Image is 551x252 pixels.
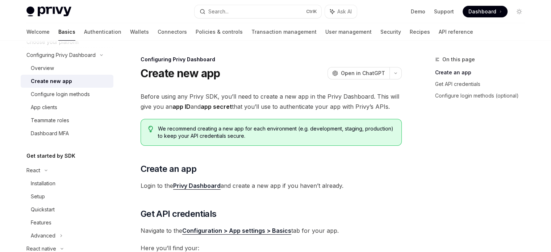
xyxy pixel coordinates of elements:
[26,23,50,41] a: Welcome
[141,208,217,220] span: Get API credentials
[325,23,372,41] a: User management
[435,67,531,78] a: Create an app
[31,192,45,201] div: Setup
[435,90,531,102] a: Configure login methods (optional)
[31,231,55,240] div: Advanced
[141,91,402,112] span: Before using any Privy SDK, you’ll need to create a new app in the Privy Dashboard. This will giv...
[130,23,149,41] a: Wallets
[31,218,51,227] div: Features
[182,227,291,235] a: Configuration > App settings > Basics
[434,8,454,15] a: Support
[21,177,113,190] a: Installation
[26,7,71,17] img: light logo
[31,129,69,138] div: Dashboard MFA
[21,203,113,216] a: Quickstart
[325,5,357,18] button: Ask AI
[21,88,113,101] a: Configure login methods
[31,116,69,125] div: Teammate roles
[468,8,496,15] span: Dashboard
[306,9,317,15] span: Ctrl K
[380,23,401,41] a: Security
[158,23,187,41] a: Connectors
[208,7,229,16] div: Search...
[251,23,317,41] a: Transaction management
[463,6,508,17] a: Dashboard
[442,55,475,64] span: On this page
[26,152,75,160] h5: Get started by SDK
[31,179,55,188] div: Installation
[26,166,40,175] div: React
[21,75,113,88] a: Create new app
[158,125,394,140] span: We recommend creating a new app for each environment (e.g. development, staging, production) to k...
[410,23,430,41] a: Recipes
[21,62,113,75] a: Overview
[513,6,525,17] button: Toggle dark mode
[31,205,55,214] div: Quickstart
[172,103,191,110] strong: app ID
[84,23,121,41] a: Authentication
[21,216,113,229] a: Features
[195,5,321,18] button: Search...CtrlK
[341,70,385,77] span: Open in ChatGPT
[327,67,389,79] button: Open in ChatGPT
[31,103,57,112] div: App clients
[31,90,90,99] div: Configure login methods
[141,67,220,80] h1: Create new app
[141,181,402,191] span: Login to the and create a new app if you haven’t already.
[21,127,113,140] a: Dashboard MFA
[31,64,54,73] div: Overview
[58,23,75,41] a: Basics
[196,23,243,41] a: Policies & controls
[26,51,96,59] div: Configuring Privy Dashboard
[435,78,531,90] a: Get API credentials
[141,226,402,236] span: Navigate to the tab for your app.
[21,114,113,127] a: Teammate roles
[173,182,221,190] a: Privy Dashboard
[141,163,196,175] span: Create an app
[21,190,113,203] a: Setup
[21,101,113,114] a: App clients
[439,23,473,41] a: API reference
[31,77,72,86] div: Create new app
[337,8,352,15] span: Ask AI
[411,8,425,15] a: Demo
[141,56,402,63] div: Configuring Privy Dashboard
[148,126,153,132] svg: Tip
[201,103,232,110] strong: app secret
